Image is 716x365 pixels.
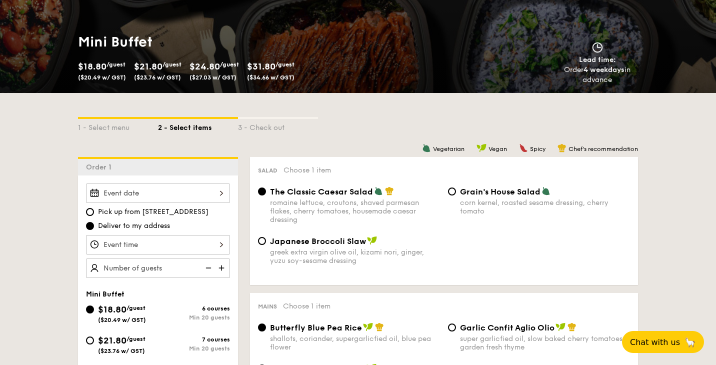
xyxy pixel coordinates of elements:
input: The Classic Caesar Saladromaine lettuce, croutons, shaved parmesan flakes, cherry tomatoes, house... [258,187,266,195]
div: greek extra virgin olive oil, kizami nori, ginger, yuzu soy-sesame dressing [270,248,440,265]
span: /guest [162,61,181,68]
input: $21.80/guest($23.76 w/ GST)7 coursesMin 20 guests [86,336,94,344]
img: icon-vegan.f8ff3823.svg [367,236,377,245]
span: /guest [220,61,239,68]
input: Grain's House Saladcorn kernel, roasted sesame dressing, cherry tomato [448,187,456,195]
span: Order 1 [86,163,115,171]
div: 3 - Check out [238,119,318,133]
span: Choose 1 item [283,166,331,174]
img: icon-chef-hat.a58ddaea.svg [385,186,394,195]
span: /guest [126,304,145,311]
img: icon-vegetarian.fe4039eb.svg [374,186,383,195]
input: Event date [86,183,230,203]
span: The Classic Caesar Salad [270,187,373,196]
button: Chat with us🦙 [622,331,704,353]
span: ($23.76 w/ GST) [134,74,181,81]
input: Japanese Broccoli Slawgreek extra virgin olive oil, kizami nori, ginger, yuzu soy-sesame dressing [258,237,266,245]
input: Event time [86,235,230,254]
span: Pick up from [STREET_ADDRESS] [98,207,208,217]
div: 1 - Select menu [78,119,158,133]
span: Japanese Broccoli Slaw [270,236,366,246]
span: $31.80 [247,61,275,72]
span: ($20.49 w/ GST) [98,316,146,323]
span: /guest [275,61,294,68]
span: Lead time: [579,55,616,64]
input: Garlic Confit Aglio Oliosuper garlicfied oil, slow baked cherry tomatoes, garden fresh thyme [448,323,456,331]
span: $18.80 [98,304,126,315]
div: Min 20 guests [158,314,230,321]
span: ($27.03 w/ GST) [189,74,236,81]
div: romaine lettuce, croutons, shaved parmesan flakes, cherry tomatoes, housemade caesar dressing [270,198,440,224]
img: icon-reduce.1d2dbef1.svg [200,258,215,277]
strong: 4 weekdays [583,65,624,74]
img: icon-vegan.f8ff3823.svg [476,143,486,152]
img: icon-chef-hat.a58ddaea.svg [567,322,576,331]
img: icon-chef-hat.a58ddaea.svg [557,143,566,152]
span: $21.80 [134,61,162,72]
div: Min 20 guests [158,345,230,352]
div: 2 - Select items [158,119,238,133]
img: icon-vegan.f8ff3823.svg [363,322,373,331]
input: $18.80/guest($20.49 w/ GST)6 coursesMin 20 guests [86,305,94,313]
span: Butterfly Blue Pea Rice [270,323,362,332]
span: Chef's recommendation [568,145,638,152]
img: icon-vegetarian.fe4039eb.svg [541,186,550,195]
span: Salad [258,167,277,174]
span: Mains [258,303,277,310]
span: /guest [126,335,145,342]
span: ($23.76 w/ GST) [98,347,145,354]
h1: Mini Buffet [78,33,354,51]
img: icon-clock.2db775ea.svg [590,42,605,53]
img: icon-chef-hat.a58ddaea.svg [375,322,384,331]
span: Choose 1 item [283,302,330,310]
input: Pick up from [STREET_ADDRESS] [86,208,94,216]
div: 7 courses [158,336,230,343]
span: 🦙 [684,336,696,348]
span: Deliver to my address [98,221,170,231]
span: /guest [106,61,125,68]
div: super garlicfied oil, slow baked cherry tomatoes, garden fresh thyme [460,334,630,351]
input: Butterfly Blue Pea Riceshallots, coriander, supergarlicfied oil, blue pea flower [258,323,266,331]
span: Vegetarian [433,145,464,152]
img: icon-vegetarian.fe4039eb.svg [422,143,431,152]
span: $18.80 [78,61,106,72]
img: icon-spicy.37a8142b.svg [519,143,528,152]
input: Number of guests [86,258,230,278]
span: Garlic Confit Aglio Olio [460,323,554,332]
span: Chat with us [630,337,680,347]
span: Grain's House Salad [460,187,540,196]
span: $21.80 [98,335,126,346]
div: Order in advance [552,65,642,85]
span: $24.80 [189,61,220,72]
img: icon-add.58712e84.svg [215,258,230,277]
input: Deliver to my address [86,222,94,230]
img: icon-vegan.f8ff3823.svg [555,322,565,331]
span: Vegan [488,145,507,152]
span: ($20.49 w/ GST) [78,74,126,81]
div: corn kernel, roasted sesame dressing, cherry tomato [460,198,630,215]
span: ($34.66 w/ GST) [247,74,294,81]
div: 6 courses [158,305,230,312]
div: shallots, coriander, supergarlicfied oil, blue pea flower [270,334,440,351]
span: Mini Buffet [86,290,124,298]
span: Spicy [530,145,545,152]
